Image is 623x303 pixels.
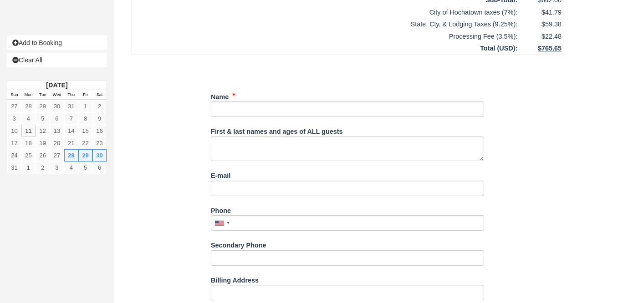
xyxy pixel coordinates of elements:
a: 2 [92,100,107,112]
a: 28 [64,149,78,162]
a: 31 [7,162,21,174]
a: 27 [50,149,64,162]
td: City of Hochatown taxes (7%): [132,6,519,19]
a: 12 [36,125,50,137]
label: First & last names and ages of ALL guests [211,124,343,136]
a: 18 [21,137,36,149]
a: Clear All [7,53,107,67]
strong: Total ( ): [480,45,517,52]
a: 20 [50,137,64,149]
a: 31 [64,100,78,112]
a: 5 [78,162,92,174]
a: 22 [78,137,92,149]
td: Processing Fee (3.5%): [132,30,519,43]
u: $765.65 [538,45,562,52]
a: 10 [7,125,21,137]
a: 27 [7,100,21,112]
a: 6 [92,162,107,174]
a: 30 [50,100,64,112]
label: Secondary Phone [211,237,266,250]
a: 23 [92,137,107,149]
a: 9 [92,112,107,125]
td: $41.79 [519,6,563,19]
td: State, Cty, & Lodging Taxes (9.25%): [132,18,519,30]
a: 4 [64,162,78,174]
a: 5 [36,112,50,125]
span: USD [499,45,513,52]
a: 7 [64,112,78,125]
a: 17 [7,137,21,149]
a: 25 [21,149,36,162]
a: 3 [7,112,21,125]
a: 19 [36,137,50,149]
th: Sat [92,90,107,100]
strong: [DATE] [46,81,67,89]
a: 21 [64,137,78,149]
a: 4 [21,112,36,125]
a: Add to Booking [7,35,107,50]
a: 14 [64,125,78,137]
a: 2 [36,162,50,174]
th: Sun [7,90,21,100]
a: 6 [50,112,64,125]
th: Thu [64,90,78,100]
a: 16 [92,125,107,137]
th: Fri [78,90,92,100]
td: $59.38 [519,18,563,30]
a: 1 [21,162,36,174]
a: 1 [78,100,92,112]
th: Tue [36,90,50,100]
label: E-mail [211,168,230,181]
label: Name [211,89,229,102]
a: 26 [36,149,50,162]
a: 29 [78,149,92,162]
a: 8 [78,112,92,125]
label: Billing Address [211,273,259,285]
a: 13 [50,125,64,137]
a: 28 [21,100,36,112]
a: 11 [21,125,36,137]
div: United States: +1 [211,216,232,230]
a: 3 [50,162,64,174]
a: 29 [36,100,50,112]
th: Mon [21,90,36,100]
th: Wed [50,90,64,100]
a: 30 [92,149,107,162]
a: 15 [78,125,92,137]
label: Phone [211,203,231,216]
td: $22.48 [519,30,563,43]
a: 24 [7,149,21,162]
